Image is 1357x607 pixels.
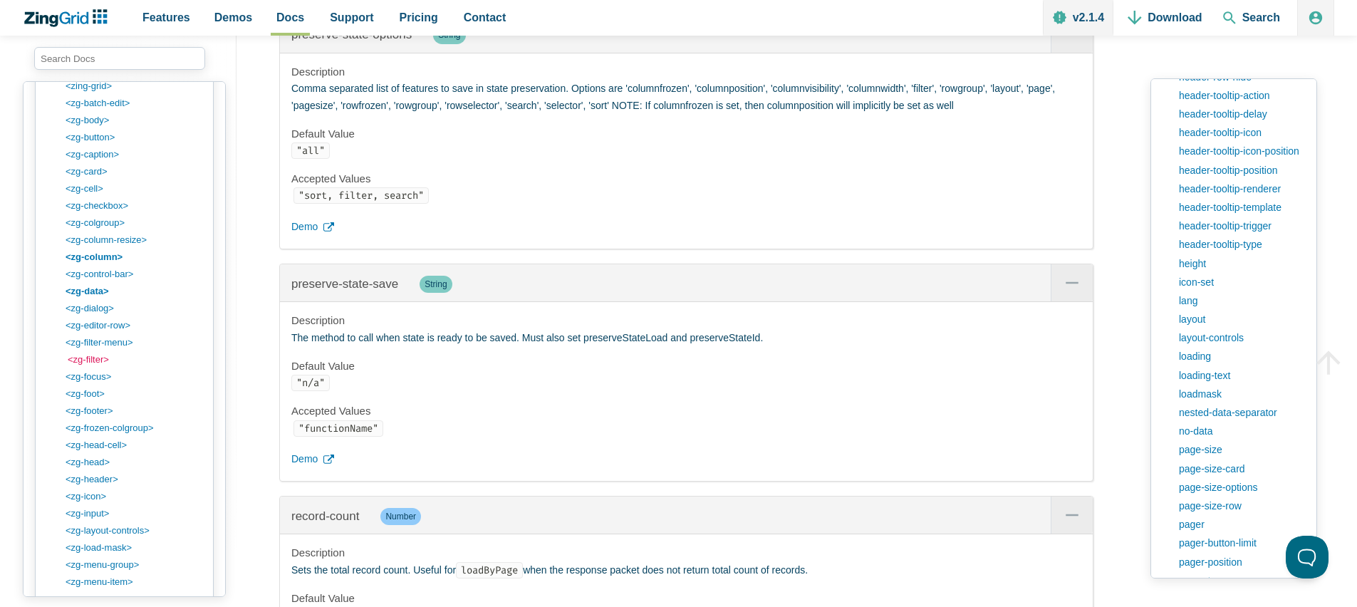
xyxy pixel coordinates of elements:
span: Features [142,8,190,27]
input: search input [34,47,205,70]
a: record-count [291,509,359,523]
a: <zg-focus> [66,368,202,385]
a: <zg-layout-controls> [66,522,202,539]
a: header-tooltip-type [1172,235,1305,254]
a: <zg-frozen-colgroup> [66,420,202,437]
a: <zg-head> [66,454,202,471]
a: header-tooltip-position [1172,161,1305,180]
h4: Default Value [291,127,1081,141]
h4: Description [291,65,1081,79]
h4: Accepted Values [291,404,1081,418]
a: header-tooltip-renderer [1172,180,1305,198]
a: Demo [291,219,1081,236]
a: header-tooltip-icon-position [1172,142,1305,160]
span: Docs [276,8,304,27]
h4: Description [291,313,1081,328]
iframe: Toggle Customer Support [1286,536,1329,579]
a: <zg-column> [66,249,202,266]
span: Contact [464,8,506,27]
a: <zg-card> [66,163,202,180]
a: ZingChart Logo. Click to return to the homepage [23,9,115,27]
span: Demos [214,8,252,27]
a: header-tooltip-delay [1172,105,1305,123]
a: pager [1172,515,1305,534]
a: <zg-column-resize> [66,232,202,249]
a: <zg-foot> [66,385,202,403]
a: header-tooltip-trigger [1172,217,1305,235]
a: pager-button-limit [1172,534,1305,552]
code: "functionName" [293,420,383,437]
a: pager-type [1172,571,1305,590]
a: <zg-body> [66,112,202,129]
a: loading [1172,347,1305,365]
a: <zg-input> [66,505,202,522]
h4: Accepted Values [291,172,1081,186]
a: Demo [291,451,1081,468]
span: Pricing [400,8,438,27]
a: <zg-footer> [66,403,202,420]
a: layout-controls [1172,328,1305,347]
a: <zg-header> [66,471,202,488]
span: Demo [291,451,318,468]
code: "sort, filter, search" [293,187,429,204]
a: lang [1172,291,1305,310]
a: <zing-grid> [66,78,202,95]
a: page-size-card [1172,460,1305,478]
code: "all" [291,142,330,159]
a: page-size-options [1172,478,1305,497]
span: Support [330,8,373,27]
h4: Description [291,546,1081,560]
a: <zg-menu-group> [66,556,202,574]
a: <zg-caption> [66,146,202,163]
p: The method to call when state is ready to be saved. Must also set preserveStateLoad and preserveS... [291,330,1081,347]
a: <zg-icon> [66,488,202,505]
a: <zg-cell> [66,180,202,197]
a: <zg-dialog> [66,300,202,317]
h4: Default Value [291,591,1081,606]
a: height [1172,254,1305,273]
a: nested-data-separator [1172,403,1305,422]
a: header-tooltip-action [1172,86,1305,105]
code: loadByPage [456,562,523,579]
a: preserve-state-save [291,277,398,291]
a: header-tooltip-icon [1172,123,1305,142]
span: Demo [291,219,318,236]
a: loadmask [1172,385,1305,403]
a: <zg-load-mask> [66,539,202,556]
a: <zg-filter> [68,351,204,368]
a: <zg-menu-item> [66,574,202,591]
a: page-size [1172,440,1305,459]
h4: Default Value [291,359,1081,373]
a: layout [1172,310,1305,328]
p: Sets the total record count. Useful for when the response packet does not return total count of r... [291,562,1081,579]
a: <zg-filter-menu> [66,334,202,351]
a: <zg-button> [66,129,202,146]
a: <zg-batch-edit> [66,95,202,112]
a: <zg-control-bar> [66,266,202,283]
code: "n/a" [291,375,330,391]
span: String [420,276,452,293]
a: icon-set [1172,273,1305,291]
a: page-size-row [1172,497,1305,515]
a: header-tooltip-template [1172,198,1305,217]
a: <zg-colgroup> [66,214,202,232]
a: <zg-editor-row> [66,317,202,334]
span: Number [380,508,421,525]
a: no-data [1172,422,1305,440]
a: <zg-head-cell> [66,437,202,454]
a: pager-position [1172,553,1305,571]
p: Comma separated list of features to save in state preservation. Options are 'columnfrozen', 'colu... [291,81,1081,115]
a: <zg-checkbox> [66,197,202,214]
a: loading-text [1172,366,1305,385]
a: <zg-data> [66,283,202,300]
